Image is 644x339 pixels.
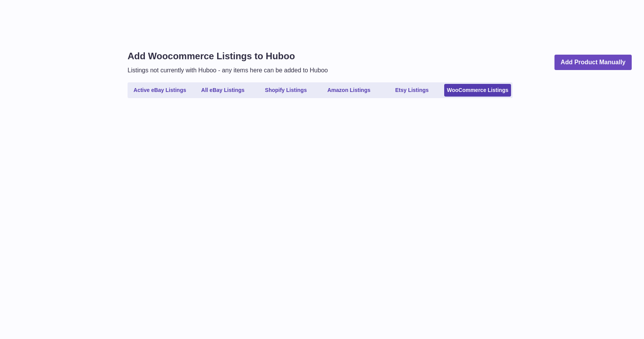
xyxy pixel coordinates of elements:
[381,84,443,97] a: Etsy Listings
[255,84,317,97] a: Shopify Listings
[318,84,380,97] a: Amazon Listings
[128,66,328,75] p: Listings not currently with Huboo - any items here can be added to Huboo
[192,84,254,97] a: All eBay Listings
[129,84,191,97] a: Active eBay Listings
[444,84,511,97] a: WooCommerce Listings
[128,50,328,62] h1: Add Woocommerce Listings to Huboo
[554,55,632,70] a: Add Product Manually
